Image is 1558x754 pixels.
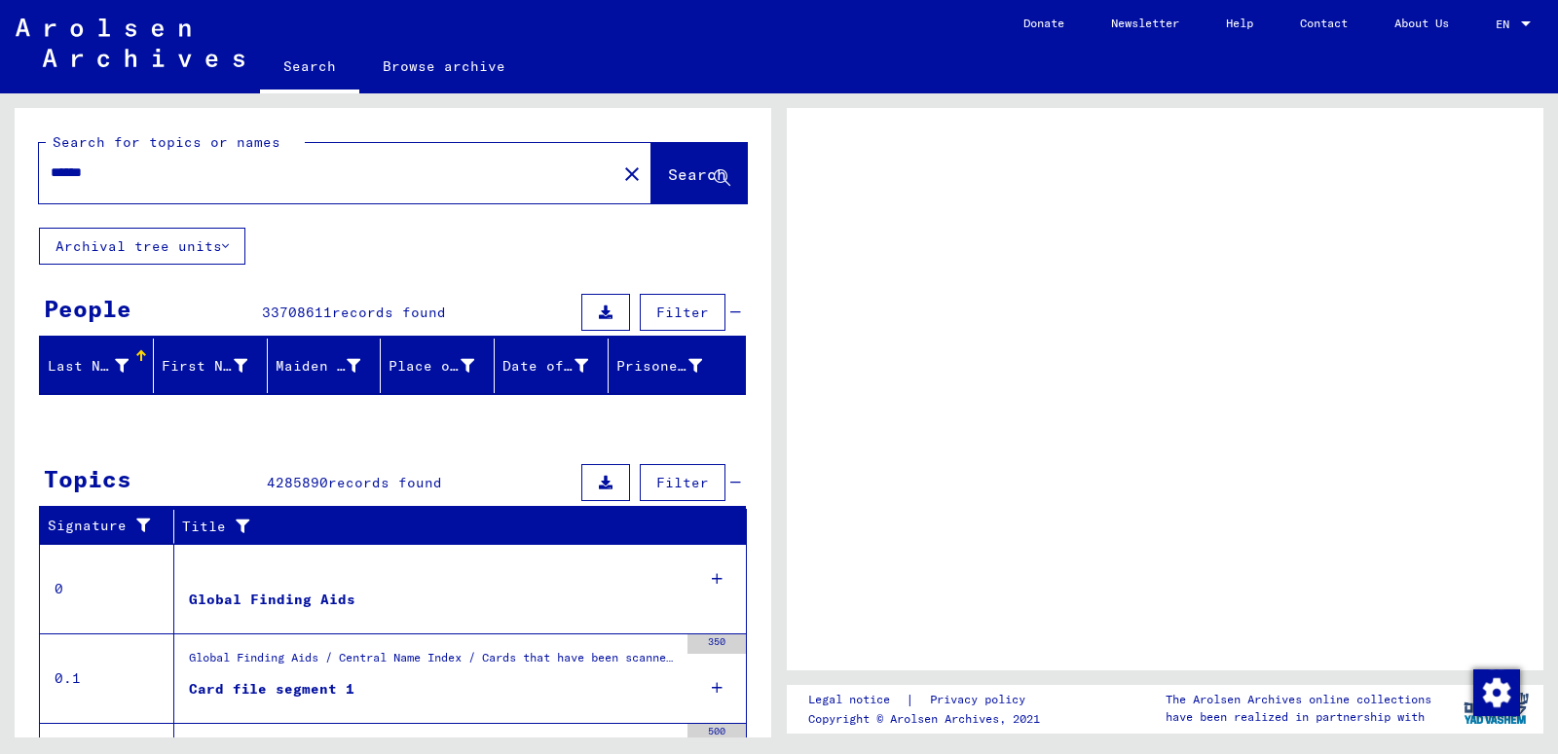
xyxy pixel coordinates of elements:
span: Search [668,164,726,184]
button: Clear [612,154,651,193]
div: First Name [162,356,247,377]
div: Maiden Name [276,350,386,381]
div: Last Name [48,356,129,377]
div: Date of Birth [502,356,588,377]
td: 0.1 [40,633,174,723]
button: Filter [640,464,725,501]
span: records found [332,304,446,321]
span: records found [328,474,442,491]
p: The Arolsen Archives online collections [1166,691,1431,708]
span: 4285890 [267,474,328,491]
img: Arolsen_neg.svg [16,18,244,67]
a: Privacy policy [914,690,1049,710]
div: Place of Birth [389,356,474,377]
mat-icon: close [620,162,644,186]
mat-label: Search for topics or names [53,133,280,151]
div: Last Name [48,350,153,381]
div: Card file segment 1 [189,679,354,700]
div: 500 [687,724,746,743]
div: Date of Birth [502,350,612,381]
button: Archival tree units [39,228,245,265]
p: Copyright © Arolsen Archives, 2021 [808,710,1049,728]
mat-header-cell: Maiden Name [268,339,382,393]
div: 350 [687,634,746,654]
button: Filter [640,294,725,331]
div: Title [182,511,727,542]
div: Signature [48,516,159,536]
div: | [808,690,1049,710]
p: have been realized in partnership with [1166,708,1431,726]
span: EN [1496,18,1517,31]
a: Search [260,43,359,93]
span: Filter [656,304,709,321]
div: People [44,291,131,326]
a: Legal notice [808,690,906,710]
div: First Name [162,350,272,381]
mat-header-cell: First Name [154,339,268,393]
div: Maiden Name [276,356,361,377]
div: Prisoner # [616,356,702,377]
button: Search [651,143,747,203]
div: Global Finding Aids [189,590,355,610]
a: Browse archive [359,43,529,90]
mat-header-cell: Place of Birth [381,339,495,393]
span: 33708611 [262,304,332,321]
div: Global Finding Aids / Central Name Index / Cards that have been scanned during first sequential m... [189,649,678,676]
td: 0 [40,544,174,633]
mat-header-cell: Date of Birth [495,339,609,393]
div: Prisoner # [616,350,726,381]
div: Signature [48,511,178,542]
img: Change consent [1473,669,1520,716]
img: yv_logo.png [1460,684,1533,733]
mat-header-cell: Prisoner # [609,339,745,393]
mat-header-cell: Last Name [40,339,154,393]
div: Place of Birth [389,350,499,381]
div: Title [182,517,708,537]
div: Topics [44,461,131,496]
span: Filter [656,474,709,491]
